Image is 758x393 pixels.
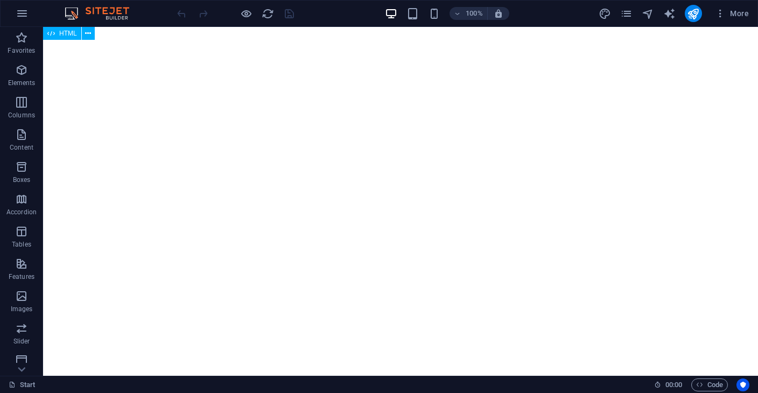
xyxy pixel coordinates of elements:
p: Columns [8,111,35,120]
button: Click here to leave preview mode and continue editing [240,7,252,20]
i: AI Writer [663,8,676,20]
i: Publish [687,8,699,20]
button: More [711,5,753,22]
button: publish [685,5,702,22]
h6: 100% [466,7,483,20]
p: Tables [12,240,31,249]
i: Pages (Ctrl+Alt+S) [620,8,633,20]
img: Editor Logo [62,7,143,20]
button: Code [691,378,728,391]
p: Features [9,272,34,281]
p: Boxes [13,176,31,184]
span: 00 00 [665,378,682,391]
button: design [599,7,612,20]
span: More [715,8,749,19]
h6: Session time [654,378,683,391]
span: HTML [59,30,77,37]
p: Favorites [8,46,35,55]
p: Images [11,305,33,313]
span: Code [696,378,723,391]
a: Start [9,378,36,391]
p: Content [10,143,33,152]
i: Navigator [642,8,654,20]
button: navigator [642,7,655,20]
span: : [673,381,675,389]
i: Design (Ctrl+Alt+Y) [599,8,611,20]
button: 100% [450,7,488,20]
button: reload [261,7,274,20]
button: Usercentrics [736,378,749,391]
i: On resize automatically adjust zoom level to fit chosen device. [494,9,503,18]
button: text_generator [663,7,676,20]
button: pages [620,7,633,20]
i: Reload page [262,8,274,20]
p: Accordion [6,208,37,216]
p: Elements [8,79,36,87]
p: Slider [13,337,30,346]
